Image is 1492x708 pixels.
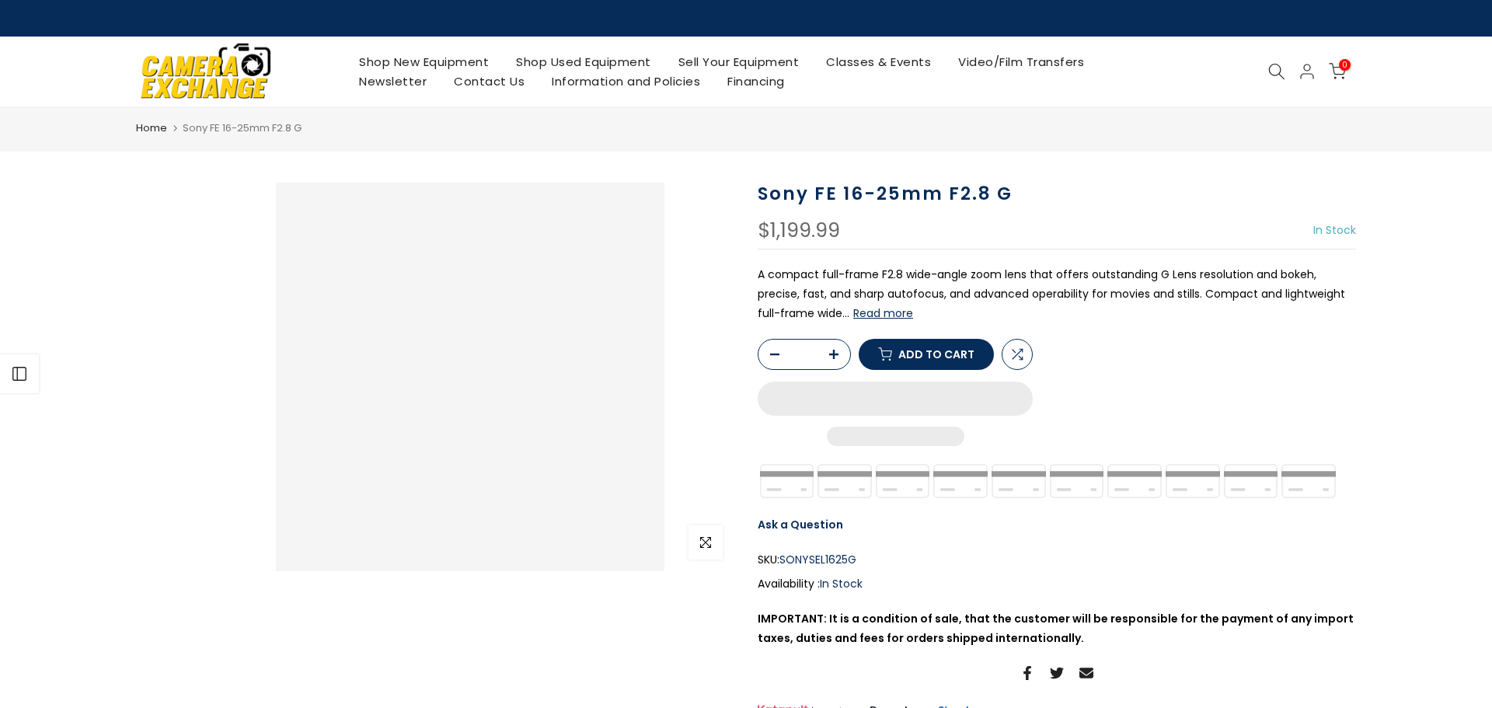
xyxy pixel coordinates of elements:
[1048,462,1106,500] img: google pay
[1079,664,1093,682] a: Share on Email
[758,517,843,532] a: Ask a Question
[816,462,874,500] img: amazon payments
[758,550,1356,570] div: SKU:
[898,349,974,360] span: Add to cart
[346,52,503,71] a: Shop New Equipment
[758,611,1354,646] strong: IMPORTANT: It is a condition of sale, that the customer will be responsible for the payment of an...
[945,52,1098,71] a: Video/Film Transfers
[664,52,813,71] a: Sell Your Equipment
[813,52,945,71] a: Classes & Events
[346,71,441,91] a: Newsletter
[853,306,913,320] button: Read more
[779,550,856,570] span: SONYSEL1625G
[1280,462,1338,500] img: visa
[859,339,994,370] button: Add to cart
[1164,462,1222,500] img: paypal
[758,574,1356,594] div: Availability :
[1339,59,1351,71] span: 0
[1329,63,1346,80] a: 0
[758,221,840,241] div: $1,199.99
[1313,222,1356,238] span: In Stock
[714,71,799,91] a: Financing
[539,71,714,91] a: Information and Policies
[1020,664,1034,682] a: Share on Facebook
[136,120,167,136] a: Home
[758,183,1356,205] h1: Sony FE 16-25mm F2.8 G
[932,462,990,500] img: apple pay
[873,462,932,500] img: american express
[820,576,863,591] span: In Stock
[1050,664,1064,682] a: Share on Twitter
[758,462,816,500] img: synchrony
[1222,462,1280,500] img: shopify pay
[503,52,665,71] a: Shop Used Equipment
[441,71,539,91] a: Contact Us
[990,462,1048,500] img: discover
[183,120,302,135] span: Sony FE 16-25mm F2.8 G
[758,265,1356,324] p: A compact full-frame F2.8 wide-angle zoom lens that offers outstanding G Lens resolution and boke...
[1106,462,1164,500] img: master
